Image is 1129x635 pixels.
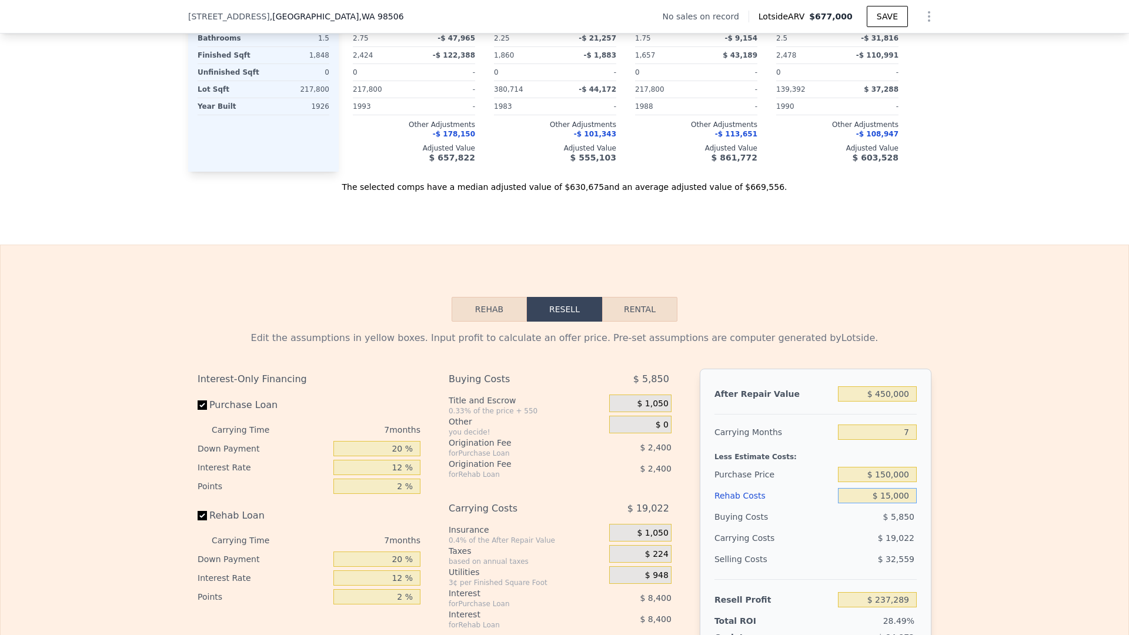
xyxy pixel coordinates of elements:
div: for Rehab Loan [449,470,580,479]
div: 2.75 [353,30,412,46]
div: for Purchase Loan [449,449,580,458]
div: Finished Sqft [198,47,261,63]
div: 2.25 [494,30,553,46]
span: 2,424 [353,51,373,59]
span: $ 1,050 [637,399,668,409]
div: Total ROI [714,615,788,627]
div: 1993 [353,98,412,115]
div: for Purchase Loan [449,599,580,609]
div: for Rehab Loan [449,620,580,630]
input: Purchase Loan [198,400,207,410]
div: Title and Escrow [449,395,604,406]
div: Points [198,477,329,496]
div: Purchase Price [714,464,833,485]
div: Interest Rate [198,458,329,477]
button: Resell [527,297,602,322]
div: Less Estimate Costs: [714,443,917,464]
div: Carrying Months [714,422,833,443]
span: $ 555,103 [570,153,616,162]
div: Other Adjustments [635,120,757,129]
span: -$ 108,947 [856,130,898,138]
span: -$ 9,154 [725,34,757,42]
div: 3¢ per Finished Square Foot [449,578,604,587]
span: 1,657 [635,51,655,59]
div: Adjusted Value [494,143,616,153]
span: $ 8,400 [640,614,671,624]
div: Other Adjustments [494,120,616,129]
div: Rehab Costs [714,485,833,506]
div: Resell Profit [714,589,833,610]
div: Adjusted Value [353,143,475,153]
div: Adjusted Value [776,143,898,153]
span: 0 [353,68,358,76]
div: Edit the assumptions in yellow boxes. Input profit to calculate an offer price. Pre-set assumptio... [198,331,931,345]
div: - [557,98,616,115]
span: -$ 178,150 [433,130,475,138]
div: 7 months [293,531,420,550]
span: $ 32,559 [878,554,914,564]
div: - [699,81,757,98]
div: 1988 [635,98,694,115]
span: $ 19,022 [878,533,914,543]
span: -$ 122,388 [433,51,475,59]
div: - [840,98,898,115]
div: Other [449,416,604,427]
span: 217,800 [635,85,664,93]
div: Interest Rate [198,569,329,587]
span: $ 5,850 [633,369,669,390]
span: $ 948 [645,570,669,581]
div: After Repair Value [714,383,833,405]
span: $ 861,772 [712,153,757,162]
div: 217,800 [266,81,329,98]
span: , [GEOGRAPHIC_DATA] [270,11,404,22]
span: $ 657,822 [429,153,475,162]
div: 0.33% of the price + 550 [449,406,604,416]
span: $ 5,850 [883,512,914,522]
div: - [557,64,616,81]
div: Interest [449,609,580,620]
div: based on annual taxes [449,557,604,566]
div: Year Built [198,98,261,115]
span: $ 0 [656,420,669,430]
span: $677,000 [809,12,853,21]
div: 1926 [266,98,329,115]
span: 0 [494,68,499,76]
div: Origination Fee [449,458,580,470]
div: - [699,98,757,115]
div: Interest [449,587,580,599]
div: Other Adjustments [353,120,475,129]
div: Bathrooms [198,30,261,46]
span: -$ 44,172 [579,85,616,93]
div: Utilities [449,566,604,578]
div: - [699,64,757,81]
div: - [840,64,898,81]
div: - [416,81,475,98]
div: Carrying Time [212,420,288,439]
div: 1983 [494,98,553,115]
span: Lotside ARV [759,11,809,22]
div: Lot Sqft [198,81,261,98]
span: $ 19,022 [627,498,669,519]
input: Rehab Loan [198,511,207,520]
div: Other Adjustments [776,120,898,129]
span: 217,800 [353,85,382,93]
span: -$ 21,257 [579,34,616,42]
div: Carrying Time [212,531,288,550]
div: Down Payment [198,439,329,458]
span: 28.49% [883,616,914,626]
span: $ 8,400 [640,593,671,603]
span: 380,714 [494,85,523,93]
div: Insurance [449,524,604,536]
div: 0 [266,64,329,81]
div: Adjusted Value [635,143,757,153]
span: $ 2,400 [640,464,671,473]
div: 1.5 [266,30,329,46]
span: $ 2,400 [640,443,671,452]
span: -$ 47,965 [437,34,475,42]
div: - [416,64,475,81]
span: -$ 31,816 [861,34,898,42]
div: 2.5 [776,30,835,46]
span: [STREET_ADDRESS] [188,11,270,22]
span: , WA 98506 [359,12,403,21]
div: No sales on record [663,11,749,22]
